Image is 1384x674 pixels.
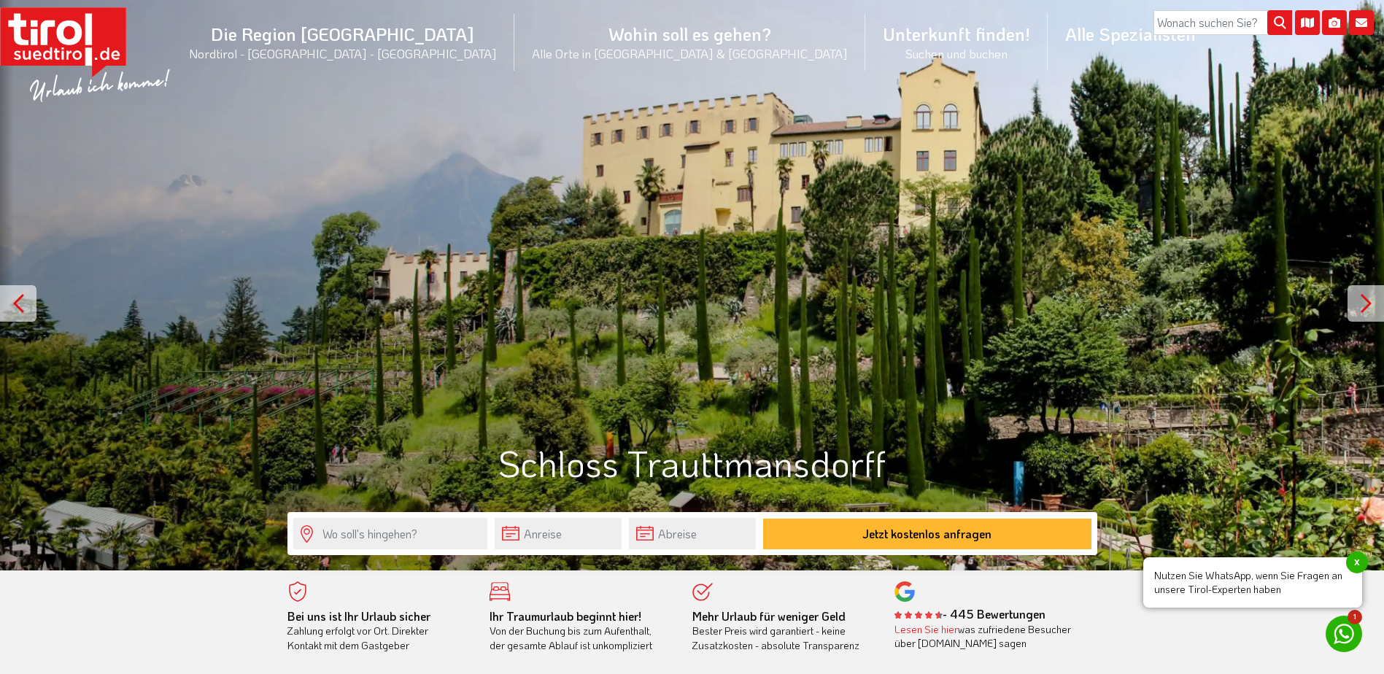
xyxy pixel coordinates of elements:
[490,608,641,624] b: Ihr Traumurlaub beginnt hier!
[1349,10,1374,35] i: Kontakt
[1346,551,1368,573] span: x
[1322,10,1347,35] i: Fotogalerie
[894,606,1045,621] b: - 445 Bewertungen
[532,45,848,61] small: Alle Orte in [GEOGRAPHIC_DATA] & [GEOGRAPHIC_DATA]
[1348,610,1362,624] span: 1
[287,609,468,653] div: Zahlung erfolgt vor Ort. Direkter Kontakt mit dem Gastgeber
[1143,557,1362,608] span: Nutzen Sie WhatsApp, wenn Sie Fragen an unsere Tirol-Experten haben
[692,608,846,624] b: Mehr Urlaub für weniger Geld
[763,519,1091,549] button: Jetzt kostenlos anfragen
[1326,616,1362,652] a: 1 Nutzen Sie WhatsApp, wenn Sie Fragen an unsere Tirol-Experten habenx
[1295,10,1320,35] i: Karte öffnen
[495,518,622,549] input: Anreise
[629,518,756,549] input: Abreise
[287,608,430,624] b: Bei uns ist Ihr Urlaub sicher
[1048,7,1213,61] a: Alle Spezialisten
[894,622,1075,651] div: was zufriedene Besucher über [DOMAIN_NAME] sagen
[293,518,487,549] input: Wo soll's hingehen?
[692,609,873,653] div: Bester Preis wird garantiert - keine Zusatzkosten - absolute Transparenz
[514,7,865,77] a: Wohin soll es gehen?Alle Orte in [GEOGRAPHIC_DATA] & [GEOGRAPHIC_DATA]
[883,45,1030,61] small: Suchen und buchen
[1153,10,1292,35] input: Wonach suchen Sie?
[490,609,670,653] div: Von der Buchung bis zum Aufenthalt, der gesamte Ablauf ist unkompliziert
[189,45,497,61] small: Nordtirol - [GEOGRAPHIC_DATA] - [GEOGRAPHIC_DATA]
[865,7,1048,77] a: Unterkunft finden!Suchen und buchen
[287,443,1097,483] h1: Schloss Trauttmansdorff
[894,622,958,636] a: Lesen Sie hier
[171,7,514,77] a: Die Region [GEOGRAPHIC_DATA]Nordtirol - [GEOGRAPHIC_DATA] - [GEOGRAPHIC_DATA]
